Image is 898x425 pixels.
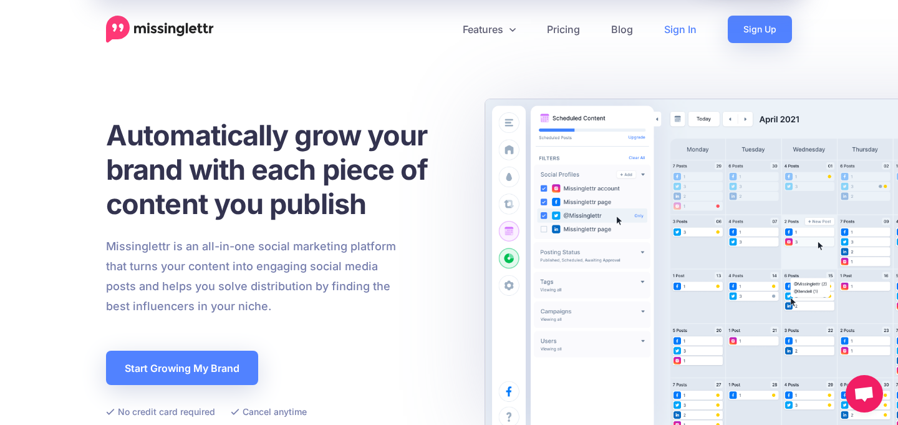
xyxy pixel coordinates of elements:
a: Home [106,16,214,43]
a: Pricing [531,16,596,43]
h1: Automatically grow your brand with each piece of content you publish [106,118,458,221]
a: Start Growing My Brand [106,351,258,385]
div: Open chat [846,375,883,413]
a: Features [447,16,531,43]
li: Cancel anytime [231,404,307,419]
p: Missinglettr is an all-in-one social marketing platform that turns your content into engaging soc... [106,237,397,316]
li: No credit card required [106,404,215,419]
a: Sign Up [728,16,792,43]
a: Sign In [649,16,712,43]
a: Blog [596,16,649,43]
